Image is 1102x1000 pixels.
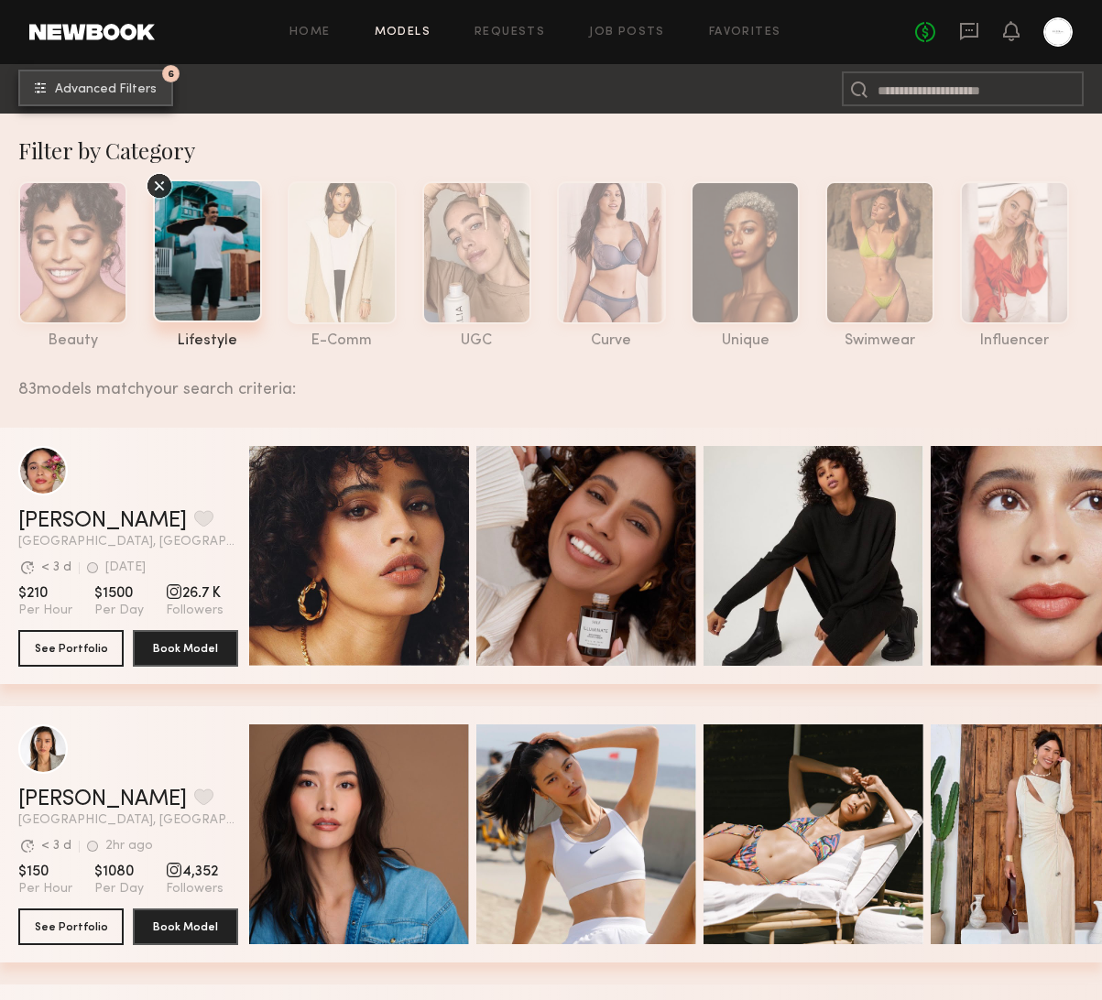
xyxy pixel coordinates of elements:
div: < 3 d [41,840,71,853]
span: Followers [166,881,224,897]
span: Per Day [94,881,144,897]
span: Advanced Filters [55,83,157,96]
a: Models [375,27,431,38]
div: Filter by Category [18,136,1102,165]
div: < 3 d [41,561,71,574]
div: beauty [18,333,127,349]
div: e-comm [288,333,397,349]
div: 2hr ago [105,840,153,853]
a: Home [289,27,331,38]
span: Per Hour [18,603,72,619]
div: lifestyle [153,333,262,349]
button: 6Advanced Filters [18,70,173,106]
span: Per Day [94,603,144,619]
div: [DATE] [105,561,146,574]
span: [GEOGRAPHIC_DATA], [GEOGRAPHIC_DATA] [18,536,238,549]
a: [PERSON_NAME] [18,788,187,810]
div: 83 models match your search criteria: [18,360,1087,398]
span: 26.7 K [166,584,224,603]
div: unique [691,333,800,349]
span: $210 [18,584,72,603]
button: Book Model [133,630,238,667]
a: Requests [475,27,545,38]
span: 6 [168,70,174,78]
span: 4,352 [166,863,224,881]
div: curve [557,333,666,349]
a: [PERSON_NAME] [18,510,187,532]
button: See Portfolio [18,908,124,945]
button: Book Model [133,908,238,945]
span: $1080 [94,863,144,881]
button: See Portfolio [18,630,124,667]
div: UGC [422,333,531,349]
a: Favorites [709,27,781,38]
span: Per Hour [18,881,72,897]
span: Followers [166,603,224,619]
div: swimwear [825,333,934,349]
a: Job Posts [589,27,665,38]
span: $1500 [94,584,144,603]
div: influencer [960,333,1069,349]
span: [GEOGRAPHIC_DATA], [GEOGRAPHIC_DATA] [18,814,238,827]
span: $150 [18,863,72,881]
